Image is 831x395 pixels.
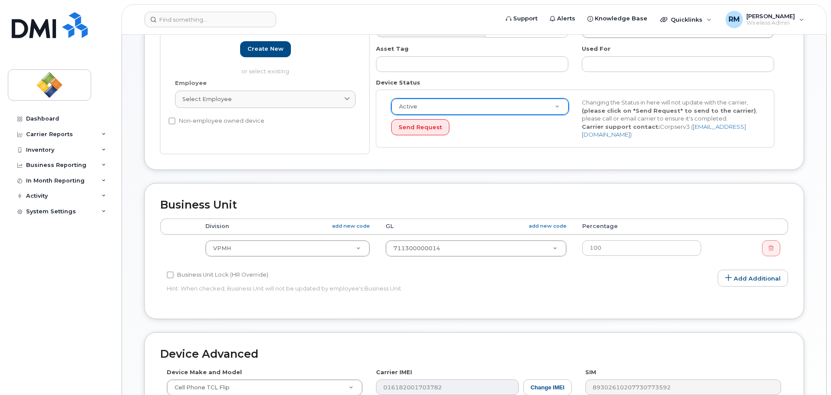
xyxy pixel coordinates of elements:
span: RM [729,14,740,25]
label: Employee [175,79,207,87]
span: Quicklinks [671,16,702,23]
div: Changing the Status in here will not update with the carrier, , please call or email carrier to e... [575,98,766,139]
th: Division [198,219,378,234]
input: Find something... [145,12,276,27]
label: Asset Tag [376,45,409,53]
p: or select existing [175,67,356,75]
strong: Carrier support contact: [582,123,660,130]
th: Percentage [574,219,709,234]
p: Hint: When checked, Business Unit will not be updated by employee's Business Unit [167,284,572,293]
a: VPMH [206,241,369,256]
label: Non-employee owned device [168,116,264,126]
span: Wireless Admin [746,20,795,26]
a: Create new [240,41,291,57]
a: [EMAIL_ADDRESS][DOMAIN_NAME] [582,123,746,138]
label: Device Status [376,78,420,87]
span: Knowledge Base [595,14,647,23]
a: add new code [529,222,567,230]
label: Used For [582,45,610,53]
a: Select employee [175,91,356,108]
span: Support [513,14,538,23]
label: Business Unit Lock (HR Override) [167,270,268,280]
span: [PERSON_NAME] [746,13,795,20]
strong: (please click on "Send Request" to send to the carrier) [582,107,756,114]
input: Business Unit Lock (HR Override) [167,271,174,278]
h2: Device Advanced [160,348,788,360]
span: Alerts [557,14,575,23]
span: Select employee [182,95,232,103]
a: Add Additional [718,270,788,287]
label: SIM [585,368,596,376]
th: GL [378,219,574,234]
a: Support [500,10,544,27]
span: Cell Phone TCL Flip [169,384,230,392]
span: 711300000014 [393,245,440,251]
a: 711300000014 [386,241,566,256]
a: Active [392,99,568,114]
button: Send Request [391,119,449,135]
a: add new code [332,222,370,230]
label: Carrier IMEI [376,368,412,376]
h2: Business Unit [160,199,788,211]
div: Roderick MacKinnon [719,11,810,28]
label: Device Make and Model [167,368,242,376]
div: Quicklinks [654,11,718,28]
a: Knowledge Base [581,10,653,27]
a: Alerts [544,10,581,27]
input: Non-employee owned device [168,118,175,124]
span: VPMH [213,245,231,251]
span: Active [394,103,417,111]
